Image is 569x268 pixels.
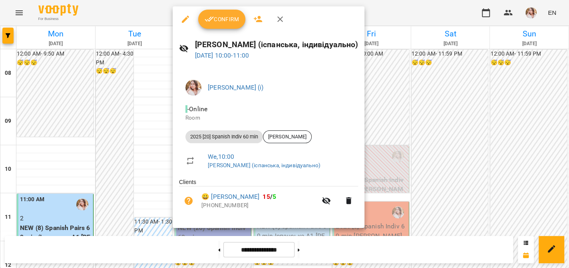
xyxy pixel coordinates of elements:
span: - Online [185,105,209,113]
p: [PHONE_NUMBER] [201,202,317,210]
span: 2025 [20] Spanish Indiv 60 min [185,133,263,140]
span: Confirm [205,14,239,24]
p: Room [185,114,352,122]
div: [PERSON_NAME] [263,130,312,143]
h6: [PERSON_NAME] (іспанська, індивідуально) [195,38,358,51]
a: [PERSON_NAME] (і) [208,84,264,91]
a: [DATE] 10:00-11:00 [195,52,249,59]
span: 5 [273,193,276,200]
a: [PERSON_NAME] (іспанська, індивідуально) [208,162,320,168]
a: 😀 [PERSON_NAME] [201,192,259,202]
button: Unpaid. Bill the attendance? [179,191,198,210]
b: / [263,193,276,200]
span: [PERSON_NAME] [263,133,311,140]
ul: Clients [179,178,358,218]
span: 15 [263,193,270,200]
img: cd58824c68fe8f7eba89630c982c9fb7.jpeg [185,80,201,96]
button: Confirm [198,10,245,29]
a: We , 10:00 [208,153,234,160]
